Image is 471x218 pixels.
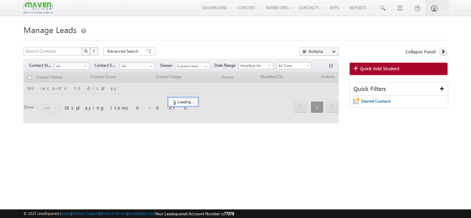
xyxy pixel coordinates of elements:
[276,62,311,69] a: All Time
[23,2,52,14] img: Custom Logo
[54,63,87,69] span: All
[361,98,391,104] span: Starred Contacts
[93,48,96,54] span: ?
[84,49,88,53] img: Search
[128,211,154,216] a: Acceptable Use
[239,63,271,69] span: Modified On
[100,211,127,216] a: Terms of Service
[94,62,120,69] span: Contact Source
[350,82,448,96] div: Quick Filters
[90,47,98,55] button: ?
[350,63,448,75] a: Quick Add Student
[405,49,435,55] span: Collapse Panel
[107,48,141,54] span: Advanced Search
[120,63,155,70] a: All
[168,98,198,106] div: Loading...
[360,65,400,72] span: Quick Add Student
[156,211,234,216] span: Your Leadsquared Account Number is
[175,63,210,70] input: Type to Search
[54,63,89,70] a: All
[214,62,238,69] span: Date Range
[160,62,175,69] span: Owner
[23,24,77,35] span: Manage Leads
[224,211,234,216] span: 77978
[201,63,209,70] a: Show All Items
[299,47,339,56] button: Actions
[277,63,309,69] span: All Time
[120,63,153,69] span: All
[29,62,54,69] span: Contact Stage
[61,211,71,216] a: About
[23,210,234,217] span: © 2025 LeadSquared | | | | |
[238,62,273,69] a: Modified On
[72,211,99,216] a: Contact Support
